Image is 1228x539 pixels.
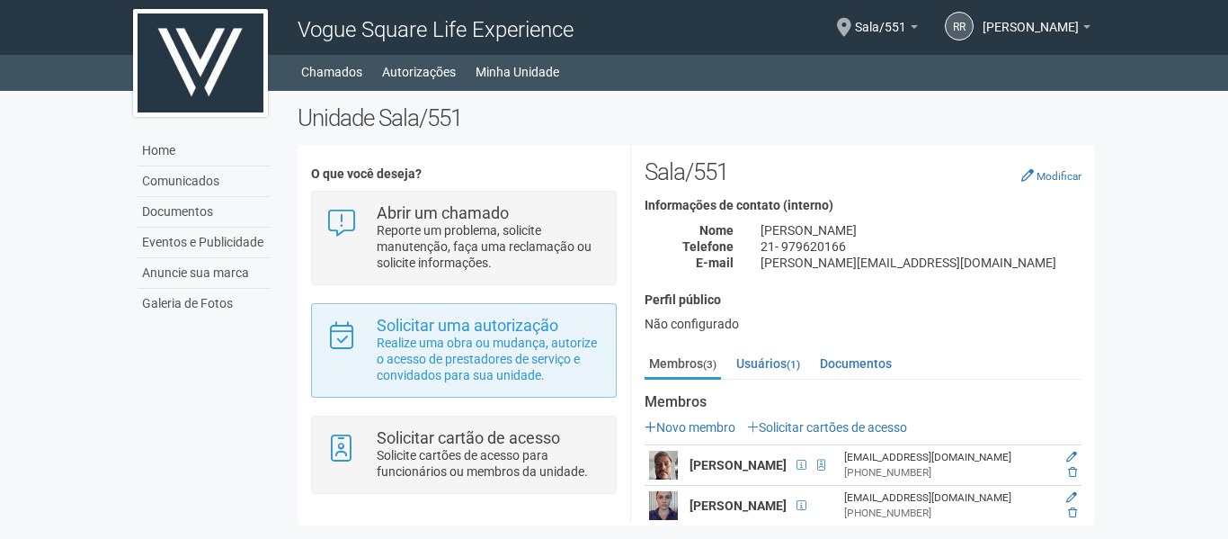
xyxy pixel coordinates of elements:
[649,451,678,480] img: user.png
[138,197,271,228] a: Documentos
[138,289,271,319] a: Galeria de Fotos
[138,258,271,289] a: Anuncie sua marca
[1021,168,1081,183] a: Modificar
[983,22,1090,37] a: [PERSON_NAME]
[747,255,1095,271] div: [PERSON_NAME][EMAIL_ADDRESS][DOMAIN_NAME]
[696,256,734,270] strong: E-mail
[703,358,716,371] small: (3)
[844,506,1049,521] div: [PHONE_NUMBER]
[645,316,1081,332] div: Não configurado
[325,430,601,480] a: Solicitar cartão de acesso Solicite cartões de acesso para funcionários ou membros da unidade.
[377,203,509,222] strong: Abrir um chamado
[699,223,734,238] strong: Nome
[377,447,602,480] p: Solicite cartões de acesso para funcionários ou membros da unidade.
[645,158,1081,185] h2: Sala/551
[382,59,456,85] a: Autorizações
[747,222,1095,238] div: [PERSON_NAME]
[1066,491,1077,504] a: Editar membro
[844,490,1049,506] div: [EMAIL_ADDRESS][DOMAIN_NAME]
[747,420,907,435] a: Solicitar cartões de acesso
[649,491,678,520] img: user.png
[1068,466,1077,479] a: Excluir membro
[855,3,906,34] span: Sala/551
[133,9,268,117] img: logo.jpg
[645,350,721,380] a: Membros(3)
[1068,507,1077,519] a: Excluir membro
[844,465,1049,481] div: [PHONE_NUMBER]
[645,293,1081,307] h4: Perfil público
[301,59,362,85] a: Chamados
[645,420,735,435] a: Novo membro
[138,136,271,166] a: Home
[682,239,734,254] strong: Telefone
[138,166,271,197] a: Comunicados
[945,12,974,40] a: RR
[690,458,787,472] strong: [PERSON_NAME]
[325,205,601,271] a: Abrir um chamado Reporte um problema, solicite manutenção, faça uma reclamação ou solicite inform...
[645,394,1081,410] strong: Membros
[645,199,1081,212] h4: Informações de contato (interno)
[325,318,601,383] a: Solicitar uma autorização Realize uma obra ou mudança, autorize o acesso de prestadores de serviç...
[855,22,918,37] a: Sala/551
[844,450,1049,465] div: [EMAIL_ADDRESS][DOMAIN_NAME]
[377,335,602,383] p: Realize uma obra ou mudança, autorize o acesso de prestadores de serviço e convidados para sua un...
[377,222,602,271] p: Reporte um problema, solicite manutenção, faça uma reclamação ou solicite informações.
[138,228,271,258] a: Eventos e Publicidade
[298,104,1095,131] h2: Unidade Sala/551
[476,59,559,85] a: Minha Unidade
[815,350,896,377] a: Documentos
[983,3,1079,34] span: Ricardo Racca
[747,238,1095,255] div: 21- 979620166
[377,428,560,447] strong: Solicitar cartão de acesso
[690,499,787,513] strong: [PERSON_NAME]
[298,17,574,42] span: Vogue Square Life Experience
[1037,170,1081,183] small: Modificar
[732,350,805,377] a: Usuários(1)
[377,316,558,335] strong: Solicitar uma autorização
[787,358,800,371] small: (1)
[1066,451,1077,463] a: Editar membro
[311,167,616,181] h4: O que você deseja?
